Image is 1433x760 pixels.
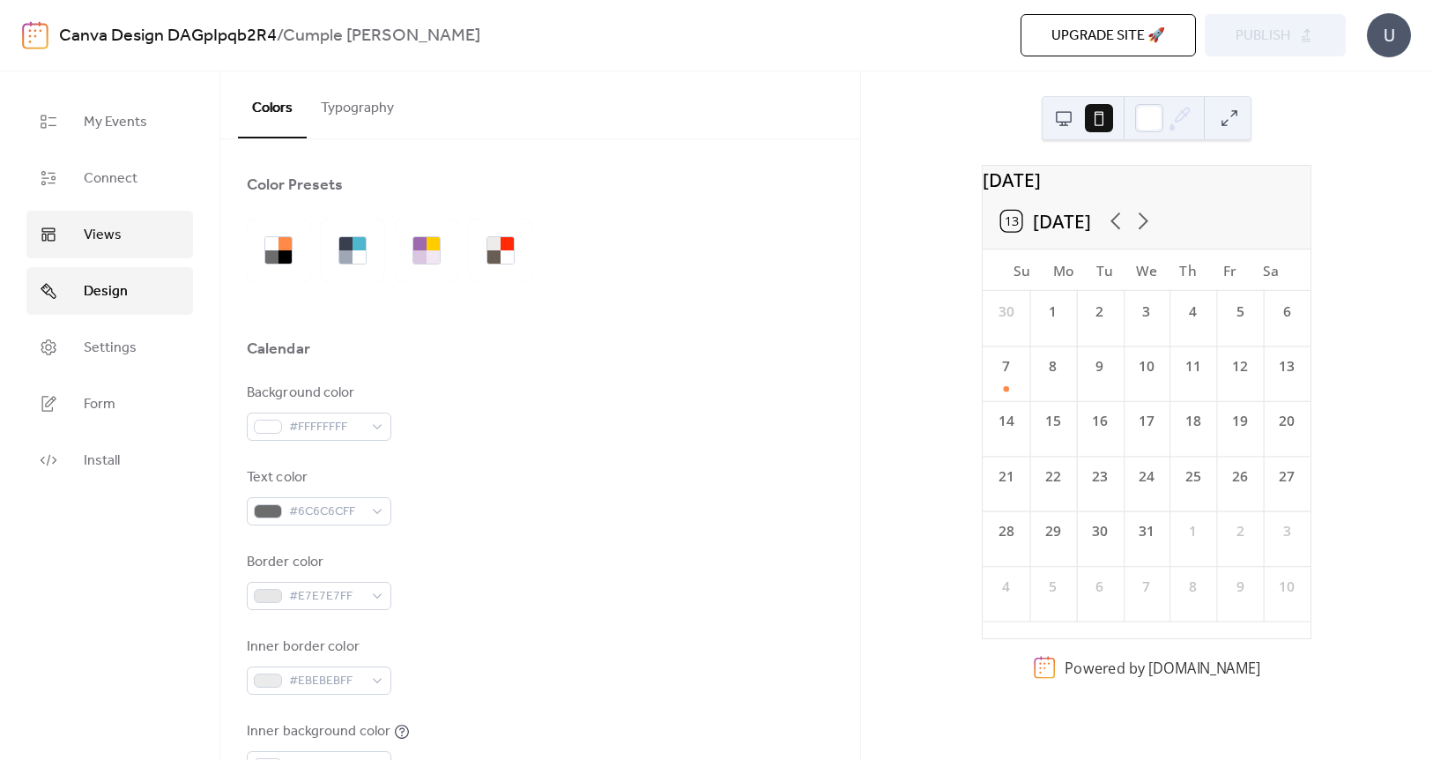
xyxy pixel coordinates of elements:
[1089,356,1110,376] div: 9
[996,521,1016,541] div: 28
[1148,658,1260,677] a: [DOMAIN_NAME]
[1184,302,1204,322] div: 4
[1251,250,1292,291] div: Sa
[993,205,1099,237] button: 13[DATE]
[1184,466,1204,487] div: 25
[84,451,120,472] span: Install
[1089,466,1110,487] div: 23
[26,98,193,145] a: My Events
[996,302,1016,322] div: 30
[247,339,310,360] div: Calendar
[1137,577,1157,597] div: 7
[1126,250,1168,291] div: We
[247,467,388,488] div: Text color
[1065,658,1260,677] div: Powered by
[247,637,388,658] div: Inner border color
[26,211,193,258] a: Views
[1230,521,1251,541] div: 2
[1277,521,1297,541] div: 3
[996,356,1016,376] div: 7
[1277,302,1297,322] div: 6
[84,338,137,359] span: Settings
[84,225,122,246] span: Views
[1043,250,1084,291] div: Mo
[1043,577,1063,597] div: 5
[1137,356,1157,376] div: 10
[307,71,408,137] button: Typography
[1184,521,1204,541] div: 1
[1043,521,1063,541] div: 29
[996,577,1016,597] div: 4
[26,380,193,428] a: Form
[1001,250,1043,291] div: Su
[1184,577,1204,597] div: 8
[1043,356,1063,376] div: 8
[1277,466,1297,487] div: 27
[1043,302,1063,322] div: 1
[26,267,193,315] a: Design
[247,175,343,196] div: Color Presets
[1137,521,1157,541] div: 31
[1089,521,1110,541] div: 30
[1137,302,1157,322] div: 3
[238,71,307,138] button: Colors
[247,552,388,573] div: Border color
[1043,466,1063,487] div: 22
[996,466,1016,487] div: 21
[983,166,1310,193] div: [DATE]
[1230,466,1251,487] div: 26
[277,19,283,53] b: /
[1277,412,1297,432] div: 20
[1209,250,1251,291] div: Fr
[1230,302,1251,322] div: 5
[84,168,137,190] span: Connect
[26,324,193,371] a: Settings
[84,112,147,133] span: My Events
[289,586,363,607] span: #E7E7E7FF
[247,721,390,742] div: Inner background color
[1137,412,1157,432] div: 17
[1277,356,1297,376] div: 13
[1230,412,1251,432] div: 19
[84,394,115,415] span: Form
[1277,577,1297,597] div: 10
[1137,466,1157,487] div: 24
[1089,412,1110,432] div: 16
[289,417,363,438] span: #FFFFFFFF
[1184,412,1204,432] div: 18
[26,154,193,202] a: Connect
[1168,250,1209,291] div: Th
[283,19,480,53] b: Cumple [PERSON_NAME]
[247,383,388,404] div: Background color
[289,502,363,523] span: #6C6C6CFF
[1089,302,1110,322] div: 2
[1230,577,1251,597] div: 9
[1051,26,1165,47] span: Upgrade site 🚀
[1085,250,1126,291] div: Tu
[996,412,1016,432] div: 14
[1043,412,1063,432] div: 15
[59,19,277,53] a: Canva Design DAGpIpqb2R4
[1230,356,1251,376] div: 12
[22,21,48,49] img: logo
[1021,14,1196,56] button: Upgrade site 🚀
[1367,13,1411,57] div: U
[1184,356,1204,376] div: 11
[289,671,363,692] span: #EBEBEBFF
[26,436,193,484] a: Install
[1089,577,1110,597] div: 6
[84,281,128,302] span: Design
